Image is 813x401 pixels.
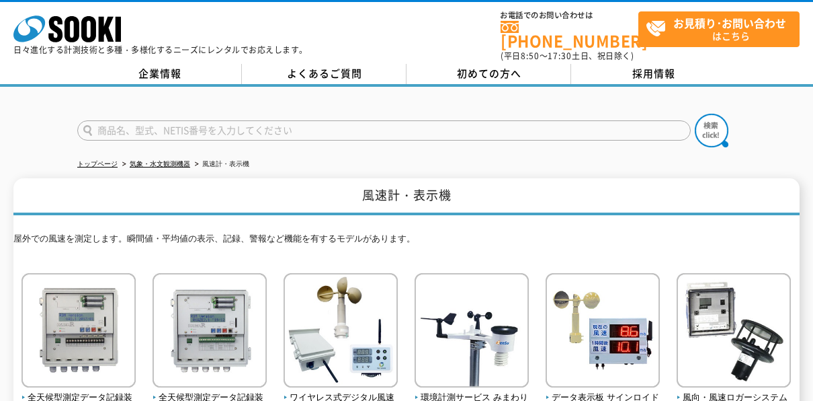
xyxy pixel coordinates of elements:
img: 風向・風速ロガーシステム ウインドメーター SOK-W200 [677,273,791,391]
li: 風速計・表示機 [192,157,249,172]
span: お電話でのお問い合わせは [501,11,638,20]
a: よくあるご質問 [242,64,406,84]
img: 全天候型測定データ記録装置 KADEC-R-KAZE V2 [153,273,267,391]
img: btn_search.png [695,114,728,147]
strong: お見積り･お問い合わせ [673,15,786,31]
a: [PHONE_NUMBER] [501,21,638,48]
span: 8:50 [521,50,540,62]
img: 環境計測サービス みまわり伝書鳩 [415,273,529,391]
img: データ表示板 サインロイド2(風速センサ) [546,273,660,391]
p: 日々進化する計測技術と多種・多様化するニーズにレンタルでお応えします。 [13,46,308,54]
a: トップページ [77,160,118,168]
img: ワイヤレス式デジタル風速計 ANM-01 [284,273,398,391]
a: お見積り･お問い合わせはこちら [638,11,800,47]
a: 気象・水文観測機器 [130,160,190,168]
a: 初めての方へ [406,64,571,84]
span: 17:30 [548,50,572,62]
p: 屋外での風速を測定します。瞬間値・平均値の表示、記録、警報など機能を有するモデルがあります。 [13,232,800,253]
span: はこちら [646,12,799,46]
span: (平日 ～ 土日、祝日除く) [501,50,634,62]
a: 採用情報 [571,64,736,84]
h1: 風速計・表示機 [13,178,800,215]
input: 商品名、型式、NETIS番号を入力してください [77,120,691,141]
a: 企業情報 [77,64,242,84]
img: 全天候型測定データ記録装置 KADEC R-VA V2(気圧計セット) [22,273,136,391]
span: 初めての方へ [457,66,521,81]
